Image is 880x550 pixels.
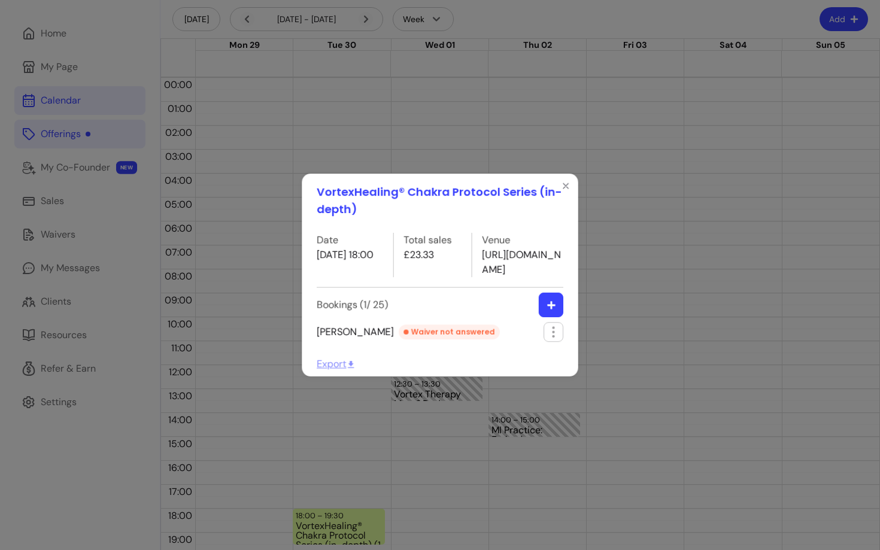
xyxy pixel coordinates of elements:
[482,233,563,248] label: Venue
[317,233,374,248] label: Date
[403,233,451,248] label: Total sales
[317,324,500,339] span: [PERSON_NAME]
[317,297,388,312] label: Bookings ( 1 / 25 )
[317,357,356,370] span: Export
[317,184,563,218] h1: VortexHealing® Chakra Protocol Series (in-depth)
[399,324,500,339] div: Waiver not answered
[317,248,374,263] p: [DATE] 18:00
[482,248,563,277] p: [URL][DOMAIN_NAME]
[403,248,451,263] p: £23.33
[556,176,576,196] button: Close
